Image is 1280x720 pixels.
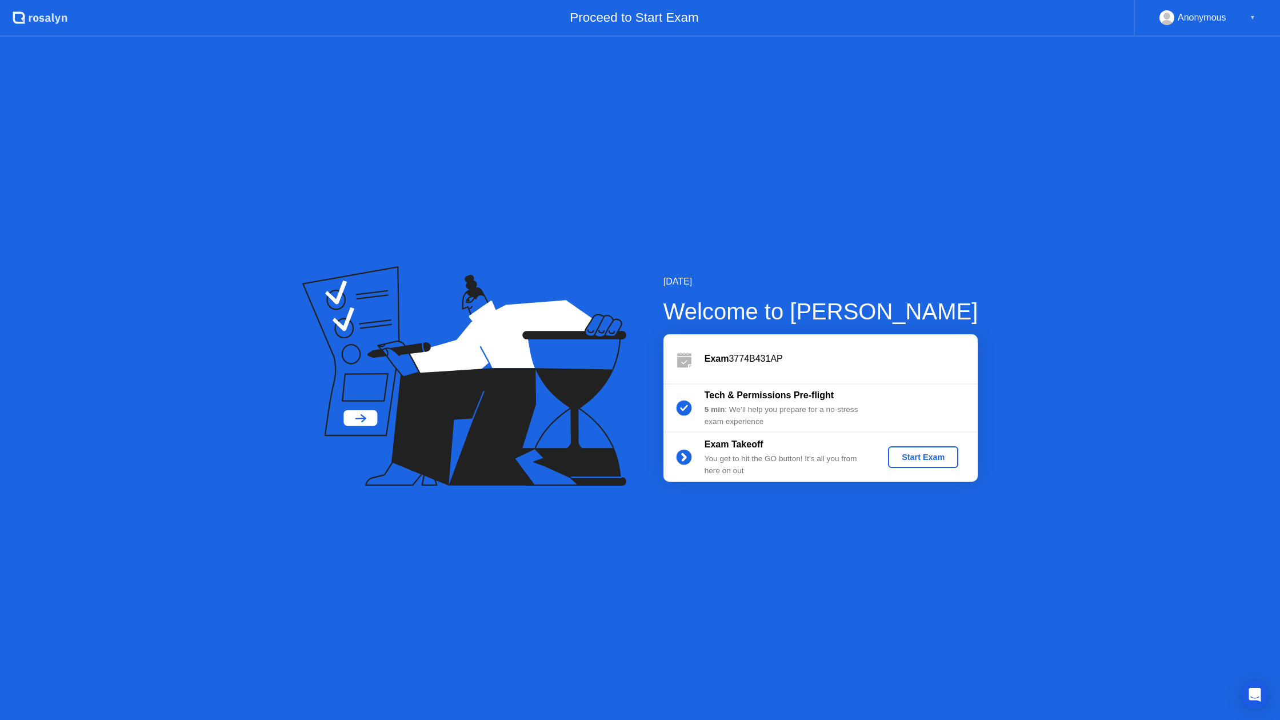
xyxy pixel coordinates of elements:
[705,354,729,363] b: Exam
[705,390,834,400] b: Tech & Permissions Pre-flight
[705,352,978,366] div: 3774B431AP
[1250,10,1255,25] div: ▼
[893,453,954,462] div: Start Exam
[705,404,869,427] div: : We’ll help you prepare for a no-stress exam experience
[663,275,978,289] div: [DATE]
[1241,681,1269,709] div: Open Intercom Messenger
[705,405,725,414] b: 5 min
[705,453,869,477] div: You get to hit the GO button! It’s all you from here on out
[888,446,958,468] button: Start Exam
[1178,10,1226,25] div: Anonymous
[663,294,978,329] div: Welcome to [PERSON_NAME]
[705,439,763,449] b: Exam Takeoff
